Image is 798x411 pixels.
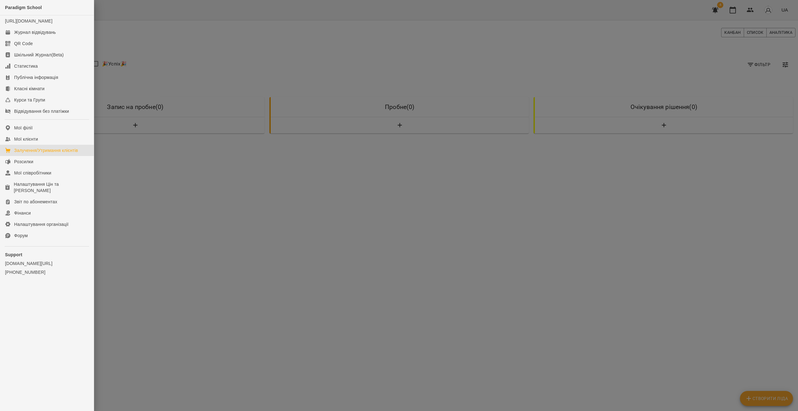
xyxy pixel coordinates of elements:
div: Журнал відвідувань [14,29,56,35]
div: QR Code [14,40,33,47]
div: Мої філії [14,125,33,131]
div: Класні кімнати [14,86,45,92]
div: Фінанси [14,210,31,216]
div: Звіт по абонементах [14,199,57,205]
a: [URL][DOMAIN_NAME] [5,18,52,23]
a: [DOMAIN_NAME][URL] [5,260,89,267]
p: Support [5,252,89,258]
div: Розсилки [14,159,33,165]
div: Форум [14,232,28,239]
div: Залучення/Утримання клієнтів [14,147,78,153]
div: Шкільний Журнал(Beta) [14,52,64,58]
a: [PHONE_NUMBER] [5,269,89,275]
div: Мої клієнти [14,136,38,142]
div: Курси та Групи [14,97,45,103]
div: Відвідування без платіжки [14,108,69,114]
div: Статистика [14,63,38,69]
div: Налаштування Цін та [PERSON_NAME] [14,181,89,194]
div: Мої співробітники [14,170,51,176]
div: Публічна інформація [14,74,58,81]
span: Paradigm School [5,5,42,10]
div: Налаштування організації [14,221,69,227]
